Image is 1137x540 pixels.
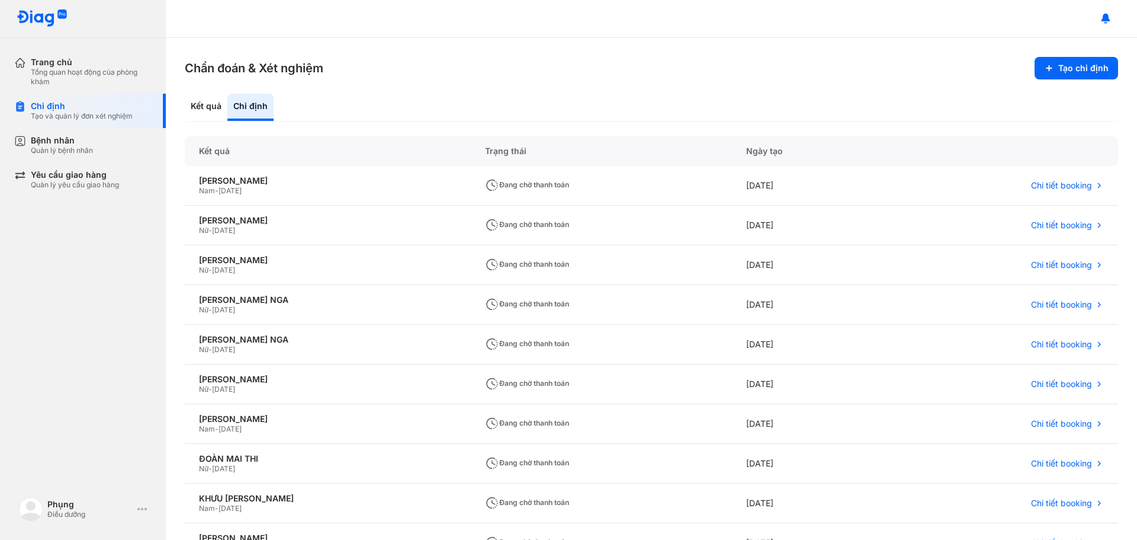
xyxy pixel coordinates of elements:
span: Nam [199,504,215,513]
span: [DATE] [212,305,235,314]
div: [PERSON_NAME] [199,374,457,385]
span: Chi tiết booking [1031,498,1092,509]
div: [PERSON_NAME] [199,215,457,226]
span: Đang chờ thanh toán [485,299,569,308]
div: Trang chủ [31,57,152,68]
div: [DATE] [732,245,883,285]
span: Chi tiết booking [1031,339,1092,350]
div: [PERSON_NAME] [199,255,457,266]
div: Chỉ định [227,94,274,121]
div: Điều dưỡng [47,510,133,519]
span: - [208,464,212,473]
span: Nữ [199,385,208,394]
span: Chi tiết booking [1031,220,1092,231]
span: Nam [199,424,215,433]
span: - [208,266,212,274]
div: Phụng [47,499,133,510]
img: logo [17,9,68,28]
span: Đang chờ thanh toán [485,458,569,467]
span: Nữ [199,266,208,274]
div: [PERSON_NAME] NGA [199,295,457,305]
span: Chi tiết booking [1031,299,1092,310]
span: - [215,504,219,513]
span: [DATE] [212,345,235,354]
span: Đang chờ thanh toán [485,498,569,507]
h3: Chẩn đoán & Xét nghiệm [185,60,323,76]
div: [PERSON_NAME] NGA [199,334,457,345]
span: Đang chờ thanh toán [485,220,569,229]
span: [DATE] [219,504,242,513]
span: Nữ [199,464,208,473]
span: - [215,424,219,433]
div: [DATE] [732,206,883,245]
div: Ngày tạo [732,136,883,166]
div: Tổng quan hoạt động của phòng khám [31,68,152,87]
span: Đang chờ thanh toán [485,260,569,269]
div: Quản lý yêu cầu giao hàng [31,180,119,190]
span: - [208,226,212,235]
div: Kết quả [185,94,227,121]
span: Chi tiết booking [1031,260,1092,270]
span: [DATE] [212,464,235,473]
div: Tạo và quản lý đơn xét nghiệm [31,111,133,121]
div: [PERSON_NAME] [199,175,457,186]
span: [DATE] [219,424,242,433]
span: Chi tiết booking [1031,180,1092,191]
span: Đang chờ thanh toán [485,379,569,388]
div: [DATE] [732,444,883,484]
span: - [215,186,219,195]
span: Nữ [199,305,208,314]
span: Chi tiết booking [1031,458,1092,469]
div: Kết quả [185,136,471,166]
div: KHƯU [PERSON_NAME] [199,493,457,504]
span: - [208,305,212,314]
button: Tạo chỉ định [1035,57,1118,79]
span: [DATE] [212,385,235,394]
span: [DATE] [212,226,235,235]
span: Nữ [199,345,208,354]
div: Bệnh nhân [31,135,93,146]
span: - [208,385,212,394]
span: Nữ [199,226,208,235]
div: [DATE] [732,484,883,523]
div: Yêu cầu giao hàng [31,170,119,180]
div: [DATE] [732,285,883,325]
span: Chi tiết booking [1031,418,1092,429]
span: Đang chờ thanh toán [485,180,569,189]
div: [DATE] [732,325,883,365]
div: Chỉ định [31,101,133,111]
span: Đang chờ thanh toán [485,418,569,427]
span: [DATE] [219,186,242,195]
div: ĐOÀN MAI THI [199,453,457,464]
img: logo [19,497,43,521]
div: [DATE] [732,404,883,444]
span: Đang chờ thanh toán [485,339,569,348]
span: [DATE] [212,266,235,274]
div: Trạng thái [471,136,732,166]
span: - [208,345,212,354]
div: [DATE] [732,365,883,404]
div: Quản lý bệnh nhân [31,146,93,155]
div: [DATE] [732,166,883,206]
span: Chi tiết booking [1031,379,1092,389]
span: Nam [199,186,215,195]
div: [PERSON_NAME] [199,414,457,424]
